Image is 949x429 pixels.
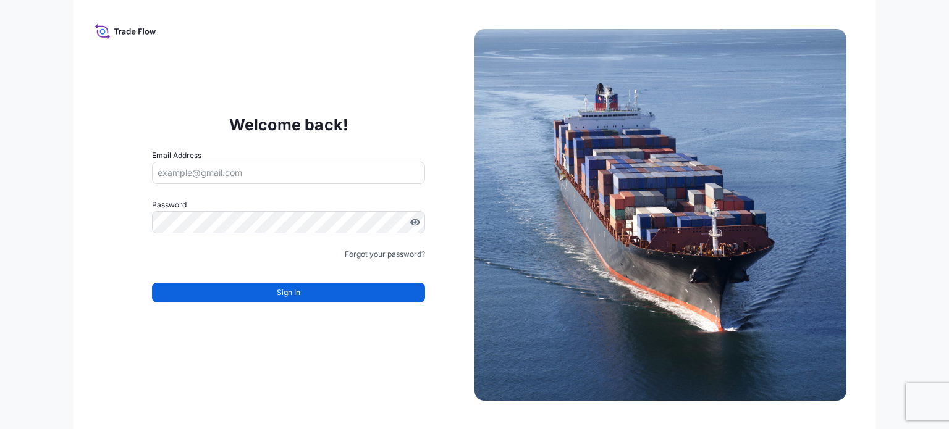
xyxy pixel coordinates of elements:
[345,248,425,260] a: Forgot your password?
[152,199,425,211] label: Password
[277,286,300,299] span: Sign In
[410,217,420,227] button: Show password
[229,115,348,135] p: Welcome back!
[152,149,201,162] label: Email Address
[152,162,425,184] input: example@gmail.com
[474,29,846,401] img: Ship illustration
[152,283,425,302] button: Sign In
